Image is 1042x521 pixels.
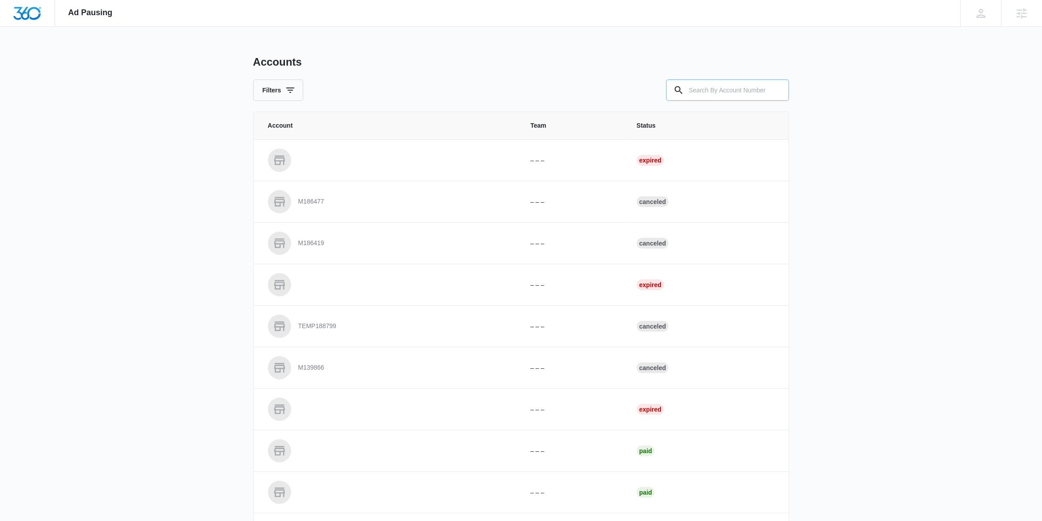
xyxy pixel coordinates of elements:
[637,321,669,332] div: Canceled
[637,363,669,373] div: Canceled
[531,156,615,165] p: – – –
[253,79,303,101] button: Filters
[268,232,509,255] a: M186419
[298,239,324,248] p: M186419
[268,315,509,338] a: TEMP188799
[253,55,302,69] h1: Accounts
[637,196,669,207] div: Canceled
[637,279,665,290] div: Expired
[531,239,615,248] p: – – –
[531,280,615,290] p: – – –
[531,197,615,207] p: – – –
[637,155,665,166] div: Expired
[637,446,655,456] div: Paid
[531,488,615,497] p: – – –
[298,363,324,372] p: M139866
[268,121,509,130] span: Account
[268,190,509,213] a: M186477
[666,79,789,101] input: Search By Account Number
[531,446,615,456] p: – – –
[68,8,113,17] span: Ad Pausing
[637,121,774,130] span: Status
[298,322,337,331] p: TEMP188799
[637,238,669,249] div: Canceled
[268,356,509,379] a: M139866
[531,322,615,331] p: – – –
[531,121,615,130] span: Team
[531,405,615,414] p: – – –
[298,197,324,206] p: M186477
[637,404,665,415] div: Expired
[637,487,655,498] div: Paid
[531,363,615,373] p: – – –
